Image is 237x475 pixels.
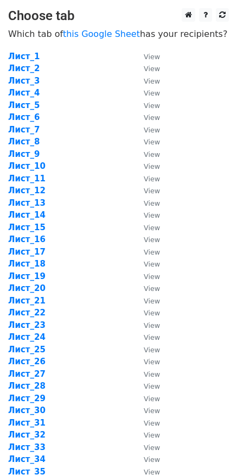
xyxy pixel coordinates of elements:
[133,174,160,183] a: View
[8,149,40,159] strong: Лист_9
[144,309,160,317] small: View
[144,187,160,195] small: View
[133,125,160,135] a: View
[133,320,160,330] a: View
[8,406,46,415] a: Лист_30
[8,271,46,281] a: Лист_19
[8,235,46,244] a: Лист_16
[8,223,46,232] strong: Лист_15
[133,247,160,257] a: View
[133,442,160,452] a: View
[144,162,160,170] small: View
[133,259,160,269] a: View
[8,210,46,220] a: Лист_14
[133,112,160,122] a: View
[144,321,160,330] small: View
[8,418,46,428] a: Лист_31
[8,369,46,379] strong: Лист_27
[8,64,40,73] a: Лист_2
[144,346,160,354] small: View
[8,381,46,391] a: Лист_28
[144,248,160,256] small: View
[144,65,160,73] small: View
[144,431,160,439] small: View
[8,76,40,86] a: Лист_3
[8,357,46,366] a: Лист_26
[144,284,160,293] small: View
[133,100,160,110] a: View
[144,455,160,464] small: View
[133,332,160,342] a: View
[133,64,160,73] a: View
[8,454,46,464] a: Лист_34
[8,125,40,135] a: Лист_7
[144,273,160,281] small: View
[144,395,160,403] small: View
[8,88,40,98] a: Лист_4
[8,186,46,195] a: Лист_12
[133,223,160,232] a: View
[133,149,160,159] a: View
[144,333,160,341] small: View
[133,210,160,220] a: View
[8,442,46,452] a: Лист_33
[144,444,160,452] small: View
[8,430,46,440] a: Лист_32
[133,296,160,306] a: View
[144,138,160,146] small: View
[133,137,160,147] a: View
[8,283,46,293] strong: Лист_20
[8,198,46,208] a: Лист_13
[133,345,160,354] a: View
[8,259,46,269] a: Лист_18
[8,52,40,61] a: Лист_1
[144,150,160,159] small: View
[144,419,160,427] small: View
[133,406,160,415] a: View
[8,332,46,342] a: Лист_24
[133,76,160,86] a: View
[8,161,46,171] a: Лист_10
[133,161,160,171] a: View
[144,126,160,134] small: View
[133,186,160,195] a: View
[8,8,229,24] h3: Choose tab
[133,357,160,366] a: View
[133,430,160,440] a: View
[8,112,40,122] strong: Лист_6
[8,394,46,403] a: Лист_29
[144,199,160,207] small: View
[8,100,40,110] a: Лист_5
[133,454,160,464] a: View
[63,29,140,39] a: this Google Sheet
[144,211,160,219] small: View
[144,224,160,232] small: View
[133,52,160,61] a: View
[8,137,40,147] strong: Лист_8
[8,296,46,306] strong: Лист_21
[144,382,160,390] small: View
[144,175,160,183] small: View
[144,297,160,305] small: View
[8,308,46,318] a: Лист_22
[144,358,160,366] small: View
[133,271,160,281] a: View
[8,320,46,330] a: Лист_23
